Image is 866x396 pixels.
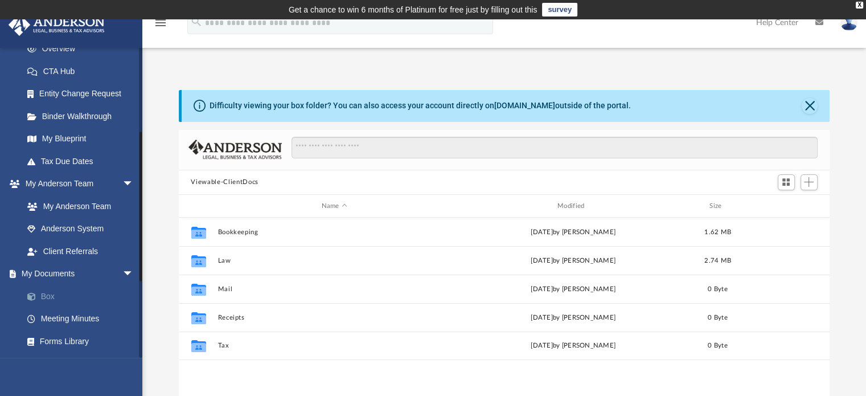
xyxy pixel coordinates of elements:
[708,315,728,321] span: 0 Byte
[217,257,451,264] button: Law
[217,201,451,211] div: Name
[704,229,731,235] span: 1.62 MB
[154,16,167,30] i: menu
[16,218,145,240] a: Anderson System
[16,150,151,173] a: Tax Due Dates
[183,201,212,211] div: id
[16,83,151,105] a: Entity Change Request
[217,285,451,293] button: Mail
[16,285,151,308] a: Box
[292,137,817,158] input: Search files and folders
[708,286,728,292] span: 0 Byte
[122,173,145,196] span: arrow_drop_down
[8,263,151,285] a: My Documentsarrow_drop_down
[802,98,818,114] button: Close
[456,201,690,211] div: Modified
[8,173,145,195] a: My Anderson Teamarrow_drop_down
[217,314,451,321] button: Receipts
[122,263,145,286] span: arrow_drop_down
[708,343,728,349] span: 0 Byte
[542,3,577,17] a: survey
[456,341,689,352] div: [DATE] by [PERSON_NAME]
[704,258,731,264] span: 2.74 MB
[456,313,689,323] div: [DATE] by [PERSON_NAME]
[289,3,537,17] div: Get a chance to win 6 months of Platinum for free just by filling out this
[16,195,139,218] a: My Anderson Team
[16,105,151,128] a: Binder Walkthrough
[16,38,151,60] a: Overview
[456,227,689,238] div: [DATE] by [PERSON_NAME]
[494,101,555,110] a: [DOMAIN_NAME]
[16,308,151,330] a: Meeting Minutes
[840,14,857,31] img: User Pic
[191,177,258,187] button: Viewable-ClientDocs
[154,22,167,30] a: menu
[778,174,795,190] button: Switch to Grid View
[210,100,631,112] div: Difficulty viewing your box folder? You can also access your account directly on outside of the p...
[16,128,145,150] a: My Blueprint
[16,330,145,353] a: Forms Library
[16,353,151,375] a: Notarize
[856,2,863,9] div: close
[456,284,689,295] div: [DATE] by [PERSON_NAME]
[16,240,145,263] a: Client Referrals
[16,60,151,83] a: CTA Hub
[801,174,818,190] button: Add
[745,201,825,211] div: id
[190,15,203,28] i: search
[217,228,451,236] button: Bookkeeping
[695,201,740,211] div: Size
[5,14,108,36] img: Anderson Advisors Platinum Portal
[456,256,689,266] div: [DATE] by [PERSON_NAME]
[217,342,451,350] button: Tax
